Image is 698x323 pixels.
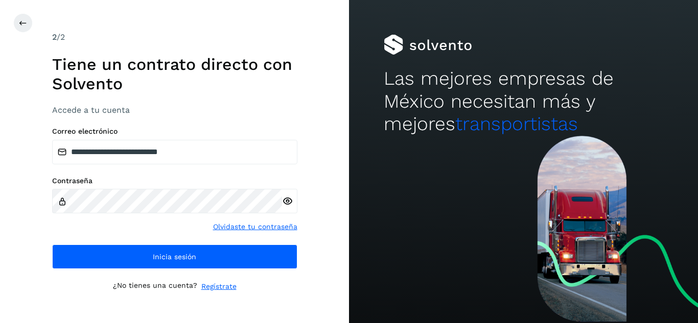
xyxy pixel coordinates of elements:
[153,253,196,260] span: Inicia sesión
[52,105,297,115] h3: Accede a tu cuenta
[52,244,297,269] button: Inicia sesión
[201,281,237,292] a: Regístrate
[52,177,297,185] label: Contraseña
[52,31,297,43] div: /2
[113,281,197,292] p: ¿No tienes una cuenta?
[52,55,297,94] h1: Tiene un contrato directo con Solvento
[213,221,297,232] a: Olvidaste tu contraseña
[52,32,57,42] span: 2
[455,113,578,135] span: transportistas
[52,127,297,136] label: Correo electrónico
[384,67,663,135] h2: Las mejores empresas de México necesitan más y mejores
